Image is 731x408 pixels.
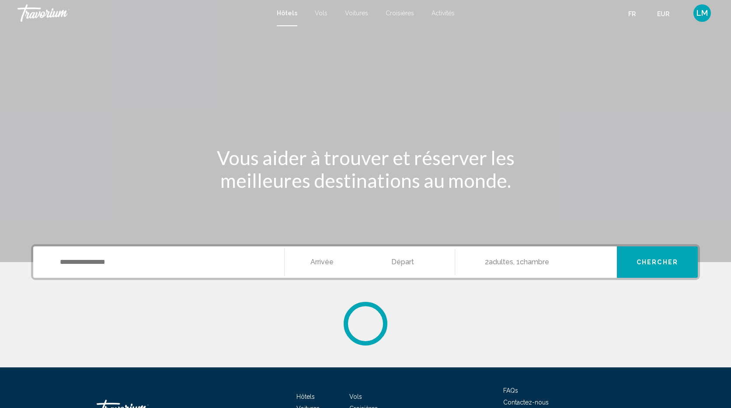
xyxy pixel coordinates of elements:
[617,246,698,278] button: Chercher
[657,10,669,17] span: EUR
[503,399,549,406] a: Contactez-nous
[17,4,268,22] a: Travorium
[696,9,708,17] span: LM
[33,246,698,278] div: Search widget
[202,146,529,192] h1: Vous aider à trouver et réserver les meilleures destinations au monde.
[345,10,368,17] a: Voitures
[296,393,315,400] a: Hôtels
[386,10,414,17] a: Croisières
[637,259,678,266] span: Chercher
[485,256,513,268] span: 2
[628,10,636,17] span: fr
[455,246,617,278] button: Travelers: 2 adults, 0 children
[349,393,362,400] a: Vols
[520,258,549,266] span: Chambre
[503,387,518,394] a: FAQs
[628,7,644,20] button: Change language
[657,7,678,20] button: Change currency
[513,256,549,268] span: , 1
[285,246,455,278] button: Check in and out dates
[432,10,455,17] a: Activités
[691,4,714,22] button: User Menu
[489,258,513,266] span: Adultes
[315,10,327,17] a: Vols
[277,10,297,17] a: Hôtels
